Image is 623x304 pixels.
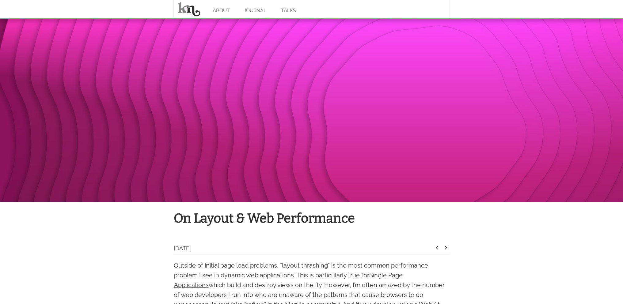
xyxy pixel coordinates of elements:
[442,244,450,251] i: keyboard_arrow_right
[433,246,441,253] a: keyboard_arrow_left
[442,246,450,253] a: keyboard_arrow_right
[433,244,441,251] i: keyboard_arrow_left
[174,208,450,229] h1: On Layout & Web Performance
[174,272,403,289] a: Single Page Applications
[174,244,433,254] div: [DATE]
